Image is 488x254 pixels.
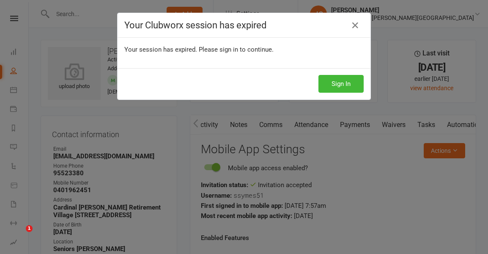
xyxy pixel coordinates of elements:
[124,20,364,30] h4: Your Clubworx session has expired
[8,225,29,246] iframe: Intercom live chat
[318,75,364,93] button: Sign In
[348,19,362,32] a: Close
[124,46,274,53] span: Your session has expired. Please sign in to continue.
[26,225,33,232] span: 1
